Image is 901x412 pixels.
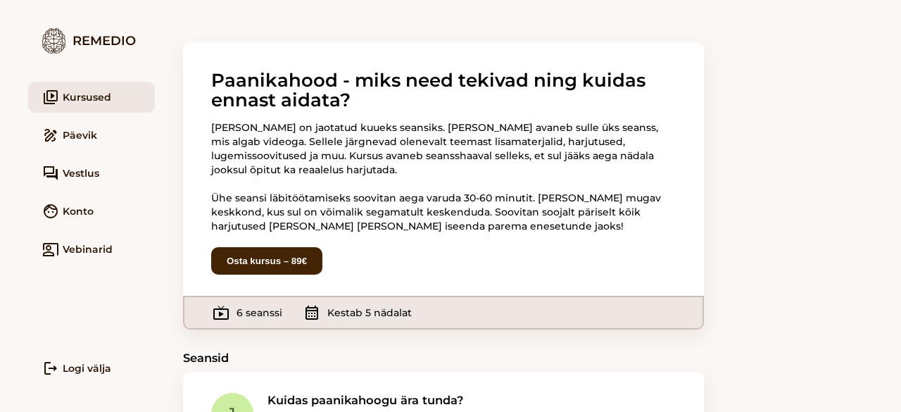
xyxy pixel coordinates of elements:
i: co_present [42,241,59,258]
a: forumVestlus [28,158,155,189]
a: faceKonto [28,196,155,227]
span: Vestlus [63,166,99,180]
i: video_library [42,89,59,106]
a: co_presentVebinarid [28,234,155,265]
img: logo.7579ec4f.png [42,28,65,54]
h3: Kuidas paanikahoogu ära tunda? [267,393,676,407]
div: 6 seanssi [213,304,282,321]
a: drawPäevik [28,120,155,151]
i: logout [42,360,59,377]
i: live_tv [213,304,229,321]
h2: Paanikahood - miks need tekivad ning kuidas ennast aidata? [211,70,676,110]
i: calendar_month [303,304,320,321]
a: video_libraryKursused [28,82,155,113]
i: draw [42,127,59,144]
button: Osta kursus – 89€ [211,247,322,275]
i: forum [42,165,59,182]
a: logoutLogi välja [28,353,155,384]
i: face [42,203,59,220]
h3: Seansid [183,351,704,365]
div: [PERSON_NAME] on jaotatud kuueks seansiks. [PERSON_NAME] avaneb sulle üks seanss, mis algab video... [211,120,676,233]
div: Remedio [28,28,155,54]
div: Kestab 5 nädalat [303,304,412,321]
